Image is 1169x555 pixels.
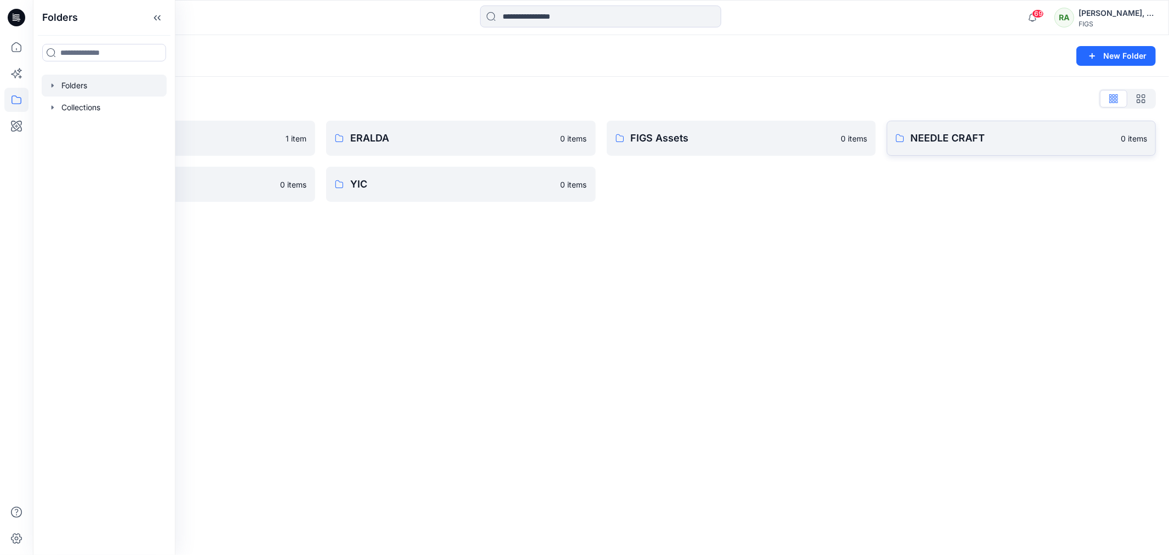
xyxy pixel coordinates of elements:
[1076,46,1156,66] button: New Folder
[326,121,595,156] a: ERALDA0 items
[350,177,554,192] p: YIC
[1079,20,1155,28] div: FIGS
[631,131,834,146] p: FIGS Assets
[561,179,587,190] p: 0 items
[1032,9,1044,18] span: 69
[326,167,595,202] a: YIC0 items
[887,121,1156,156] a: NEEDLE CRAFT0 items
[350,131,554,146] p: ERALDA
[911,131,1114,146] p: NEEDLE CRAFT
[46,167,315,202] a: [PERSON_NAME]0 items
[607,121,876,156] a: FIGS Assets0 items
[841,133,867,144] p: 0 items
[280,179,306,190] p: 0 items
[1054,8,1074,27] div: RA
[1079,7,1155,20] div: [PERSON_NAME], [PERSON_NAME]
[1121,133,1147,144] p: 0 items
[46,121,315,156] a: Browzwear Studio1 item
[286,133,306,144] p: 1 item
[561,133,587,144] p: 0 items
